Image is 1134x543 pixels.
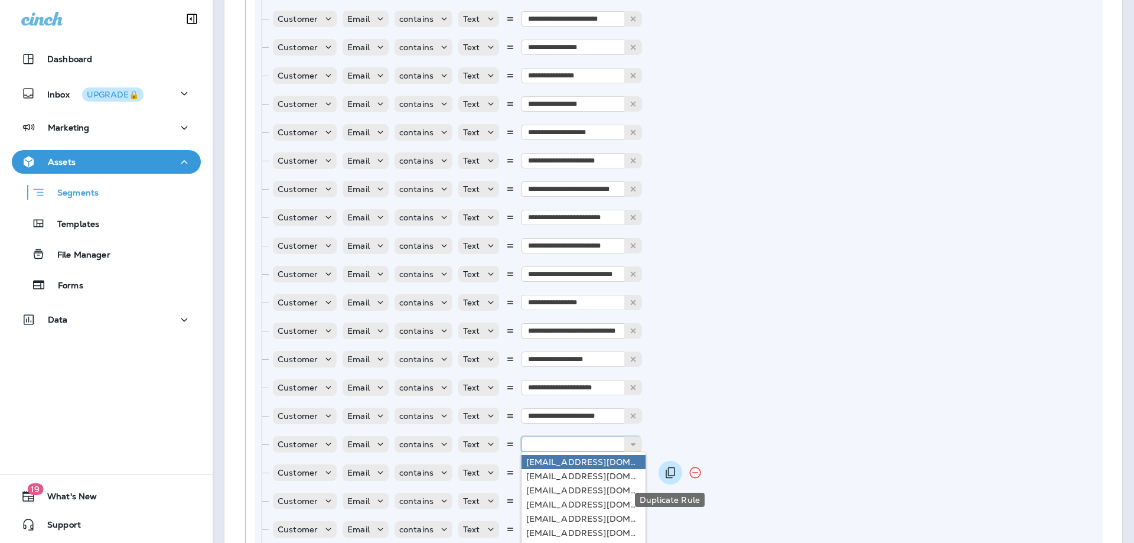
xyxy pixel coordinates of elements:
div: [EMAIL_ADDRESS][DOMAIN_NAME] [526,514,641,524]
p: Data [48,315,68,324]
p: Customer [278,411,318,421]
p: Customer [278,156,318,165]
p: Customer [278,440,318,449]
p: Text [463,241,480,251]
p: Customer [278,43,318,52]
p: Text [463,496,480,506]
p: Text [463,355,480,364]
p: Email [347,71,370,80]
p: Text [463,128,480,137]
p: Text [463,184,480,194]
p: Customer [278,355,318,364]
p: contains [399,128,434,137]
button: Templates [12,211,201,236]
p: Assets [48,157,76,167]
div: [EMAIL_ADDRESS][DOMAIN_NAME] [526,472,641,481]
p: contains [399,383,434,392]
button: 19What's New [12,485,201,508]
p: Customer [278,496,318,506]
p: Text [463,298,480,307]
p: Customer [278,213,318,222]
p: Text [463,383,480,392]
p: Email [347,525,370,534]
p: contains [399,326,434,336]
p: Email [347,213,370,222]
p: Email [347,99,370,109]
div: UPGRADE🔒 [87,90,139,99]
p: Email [347,269,370,279]
button: Remove Rule [683,461,707,485]
p: Customer [278,99,318,109]
span: Support [35,520,81,534]
p: Marketing [48,123,89,132]
p: Email [347,43,370,52]
p: contains [399,14,434,24]
button: Segments [12,180,201,205]
p: Segments [45,188,99,200]
p: Email [347,468,370,477]
p: Text [463,156,480,165]
p: contains [399,184,434,194]
button: Marketing [12,116,201,139]
p: contains [399,440,434,449]
p: contains [399,43,434,52]
button: InboxUPGRADE🔒 [12,82,201,105]
p: Email [347,496,370,506]
p: Email [347,411,370,421]
span: What's New [35,492,97,506]
p: Email [347,128,370,137]
p: Text [463,411,480,421]
p: Customer [278,128,318,137]
p: contains [399,496,434,506]
p: contains [399,213,434,222]
button: Data [12,308,201,331]
p: File Manager [45,250,110,261]
p: Customer [278,14,318,24]
p: Text [463,440,480,449]
p: Inbox [47,87,144,100]
p: contains [399,99,434,109]
p: contains [399,156,434,165]
p: Email [347,440,370,449]
p: Email [347,383,370,392]
button: Forms [12,272,201,297]
p: Customer [278,269,318,279]
p: Text [463,525,480,534]
button: Support [12,513,201,537]
p: Text [463,213,480,222]
p: Email [347,355,370,364]
p: Email [347,326,370,336]
p: Text [463,269,480,279]
p: Text [463,43,480,52]
button: File Manager [12,242,201,266]
p: Text [463,468,480,477]
p: Customer [278,298,318,307]
p: Text [463,71,480,80]
p: contains [399,525,434,534]
p: Customer [278,184,318,194]
div: [EMAIL_ADDRESS][DOMAIN_NAME] [526,500,641,509]
p: contains [399,71,434,80]
p: Text [463,14,480,24]
button: Duplicate Rule [659,461,682,485]
button: Assets [12,150,201,174]
p: Email [347,241,370,251]
p: Email [347,156,370,165]
div: [EMAIL_ADDRESS][DOMAIN_NAME] [526,528,641,538]
p: Text [463,99,480,109]
p: Customer [278,383,318,392]
div: [EMAIL_ADDRESS][DOMAIN_NAME] [526,486,641,495]
p: Dashboard [47,54,92,64]
p: Customer [278,525,318,534]
p: Email [347,184,370,194]
p: contains [399,241,434,251]
p: Templates [45,219,99,230]
p: contains [399,411,434,421]
div: Duplicate Rule [635,493,705,507]
p: contains [399,269,434,279]
p: contains [399,468,434,477]
p: Text [463,326,480,336]
span: 19 [27,483,43,495]
p: Customer [278,71,318,80]
p: Customer [278,468,318,477]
